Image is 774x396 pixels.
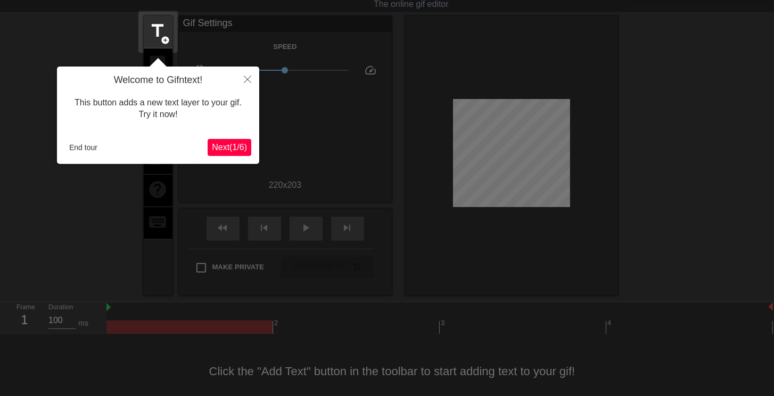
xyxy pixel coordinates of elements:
button: End tour [65,139,102,155]
span: Next ( 1 / 6 ) [212,143,247,152]
h4: Welcome to Gifntext! [65,75,251,86]
div: This button adds a new text layer to your gif. Try it now! [65,86,251,131]
button: Close [236,67,259,91]
button: Next [208,139,251,156]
